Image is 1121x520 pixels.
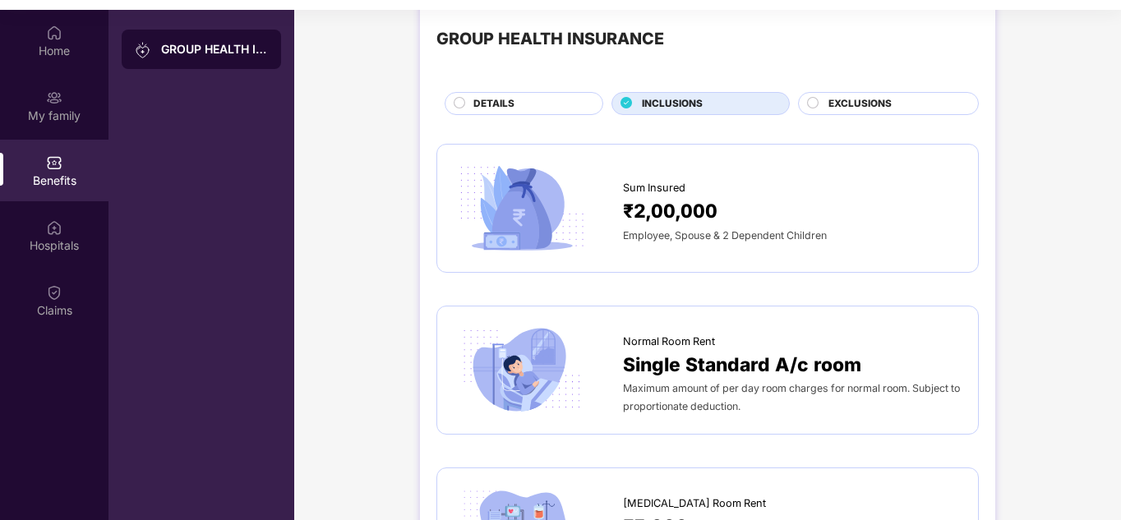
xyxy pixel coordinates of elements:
[46,219,62,236] img: svg+xml;base64,PHN2ZyBpZD0iSG9zcGl0YWxzIiB4bWxucz0iaHR0cDovL3d3dy53My5vcmcvMjAwMC9zdmciIHdpZHRoPS...
[623,334,715,350] span: Normal Room Rent
[454,323,590,417] img: icon
[623,229,827,242] span: Employee, Spouse & 2 Dependent Children
[623,495,766,512] span: [MEDICAL_DATA] Room Rent
[46,284,62,301] img: svg+xml;base64,PHN2ZyBpZD0iQ2xhaW0iIHhtbG5zPSJodHRwOi8vd3d3LnczLm9yZy8yMDAwL3N2ZyIgd2lkdGg9IjIwIi...
[623,350,861,380] span: Single Standard A/c room
[46,90,62,106] img: svg+xml;base64,PHN2ZyB3aWR0aD0iMjAiIGhlaWdodD0iMjAiIHZpZXdCb3g9IjAgMCAyMCAyMCIgZmlsbD0ibm9uZSIgeG...
[454,161,590,255] img: icon
[642,96,703,112] span: INCLUSIONS
[135,42,151,58] img: svg+xml;base64,PHN2ZyB3aWR0aD0iMjAiIGhlaWdodD0iMjAiIHZpZXdCb3g9IjAgMCAyMCAyMCIgZmlsbD0ibm9uZSIgeG...
[46,154,62,171] img: svg+xml;base64,PHN2ZyBpZD0iQmVuZWZpdHMiIHhtbG5zPSJodHRwOi8vd3d3LnczLm9yZy8yMDAwL3N2ZyIgd2lkdGg9Ij...
[623,196,717,226] span: ₹2,00,000
[623,382,960,412] span: Maximum amount of per day room charges for normal room. Subject to proportionate deduction.
[623,180,685,196] span: Sum Insured
[46,25,62,41] img: svg+xml;base64,PHN2ZyBpZD0iSG9tZSIgeG1sbnM9Imh0dHA6Ly93d3cudzMub3JnLzIwMDAvc3ZnIiB3aWR0aD0iMjAiIG...
[436,26,664,52] div: GROUP HEALTH INSURANCE
[161,41,268,58] div: GROUP HEALTH INSURANCE
[828,96,892,112] span: EXCLUSIONS
[473,96,514,112] span: DETAILS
